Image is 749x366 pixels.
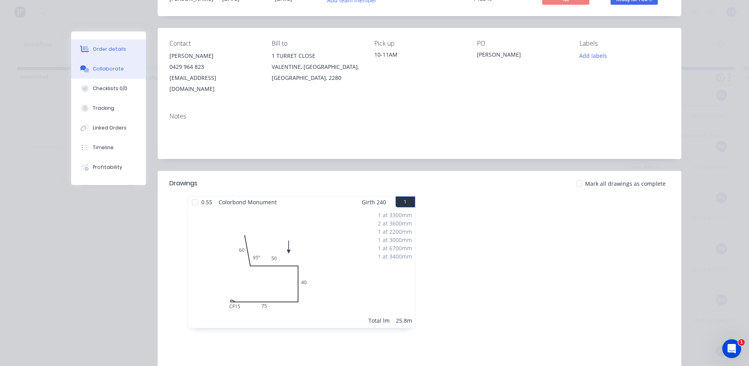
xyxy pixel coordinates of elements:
[477,50,567,61] div: [PERSON_NAME]
[396,316,412,325] div: 25.8m
[585,179,666,188] span: Mark all drawings as complete
[71,98,146,118] button: Tracking
[93,105,114,112] div: Tracking
[169,61,259,72] div: 0429 964 823
[362,196,386,208] span: Girth 240
[378,244,412,252] div: 1 at 6700mm
[93,85,127,92] div: Checklists 0/0
[378,252,412,261] div: 1 at 3400mm
[575,50,611,61] button: Add labels
[378,211,412,219] div: 1 at 3300mm
[71,59,146,79] button: Collaborate
[71,118,146,138] button: Linked Orders
[198,196,215,208] span: 0.55
[169,72,259,94] div: [EMAIL_ADDRESS][DOMAIN_NAME]
[378,236,412,244] div: 1 at 3000mm
[169,40,259,47] div: Contact
[738,339,745,346] span: 1
[93,46,126,53] div: Order details
[93,65,124,72] div: Collaborate
[93,164,122,171] div: Profitability
[374,50,464,59] div: 10-11AM
[374,40,464,47] div: Pick up
[188,208,415,328] div: 0CF157540506095º1 at 3300mm2 at 3600mm1 at 2200mm1 at 3000mm1 at 6700mm1 at 3400mmTotal lm25.8m
[169,50,259,94] div: [PERSON_NAME]0429 964 823[EMAIL_ADDRESS][DOMAIN_NAME]
[378,219,412,227] div: 2 at 3600mm
[378,227,412,236] div: 1 at 2200mm
[71,138,146,157] button: Timeline
[368,316,390,325] div: Total lm
[477,40,567,47] div: PO
[396,196,415,207] button: 1
[272,50,362,61] div: 1 TURRET CLOSE
[272,50,362,83] div: 1 TURRET CLOSEVALENTINE, [GEOGRAPHIC_DATA], [GEOGRAPHIC_DATA], 2280
[169,113,670,120] div: Notes
[93,144,114,151] div: Timeline
[71,79,146,98] button: Checklists 0/0
[272,61,362,83] div: VALENTINE, [GEOGRAPHIC_DATA], [GEOGRAPHIC_DATA], 2280
[71,39,146,59] button: Order details
[169,179,197,188] div: Drawings
[71,157,146,177] button: Profitability
[169,50,259,61] div: [PERSON_NAME]
[580,40,670,47] div: Labels
[93,124,127,131] div: Linked Orders
[272,40,362,47] div: Bill to
[722,339,741,358] iframe: Intercom live chat
[215,196,280,208] span: Colorbond Monument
